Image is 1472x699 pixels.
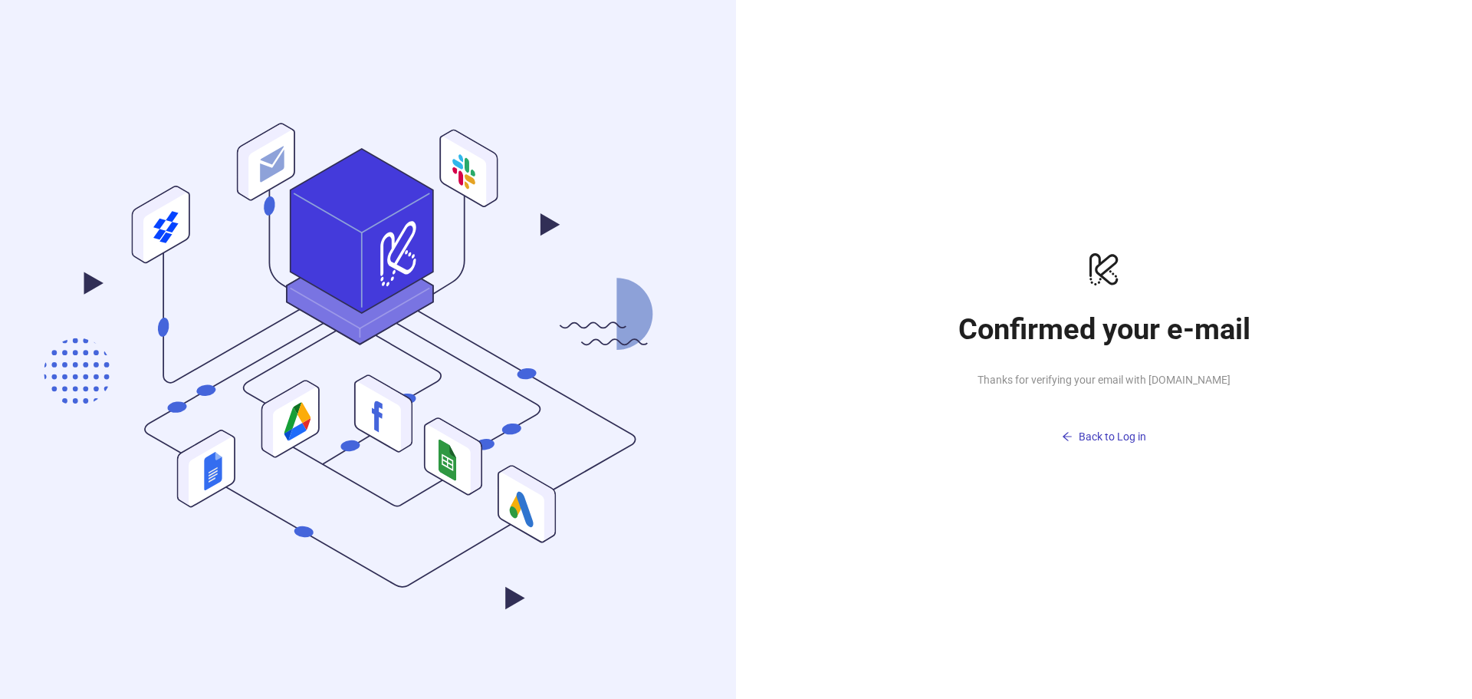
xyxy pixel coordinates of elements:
span: Back to Log in [1079,430,1146,443]
span: arrow-left [1062,431,1073,442]
h1: Confirmed your e-mail [951,312,1257,347]
span: Thanks for verifying your email with [DOMAIN_NAME] [951,371,1257,388]
button: Back to Log in [951,425,1257,450]
a: Back to Log in [951,401,1257,450]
